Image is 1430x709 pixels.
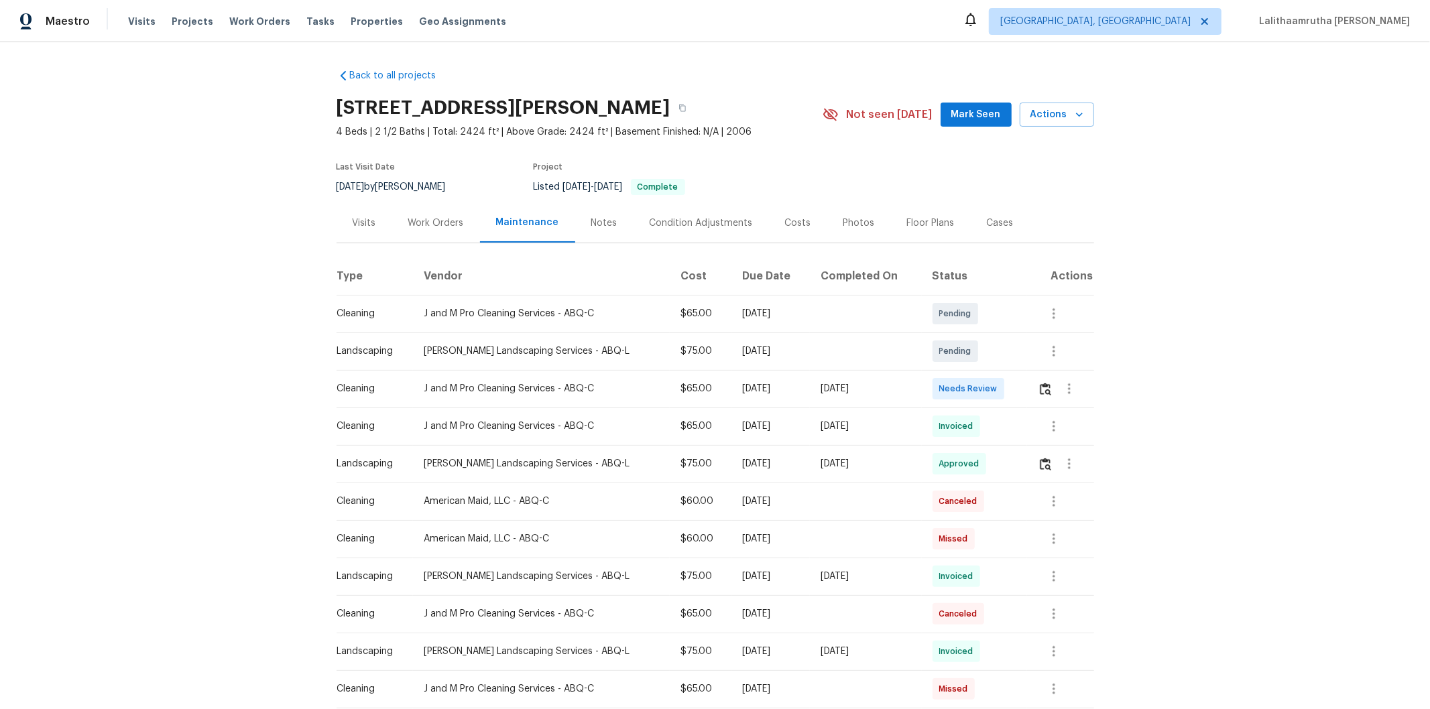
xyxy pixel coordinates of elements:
div: $65.00 [680,682,721,696]
div: [DATE] [821,645,910,658]
div: by [PERSON_NAME] [337,179,462,195]
div: $75.00 [680,457,721,470]
th: Vendor [413,257,670,295]
th: Cost [670,257,731,295]
div: Cases [987,216,1014,230]
div: Landscaping [337,344,402,358]
span: Canceled [939,495,983,508]
div: [DATE] [742,495,800,508]
span: Projects [172,15,213,28]
span: Work Orders [229,15,290,28]
div: Landscaping [337,645,402,658]
span: Visits [128,15,156,28]
div: [PERSON_NAME] Landscaping Services - ABQ-L [424,344,659,358]
span: Pending [939,307,977,320]
div: [DATE] [821,382,910,395]
span: Complete [632,183,684,191]
div: [PERSON_NAME] Landscaping Services - ABQ-L [424,570,659,583]
span: [DATE] [337,182,365,192]
button: Review Icon [1038,448,1053,480]
span: Lalithaamrutha [PERSON_NAME] [1254,15,1410,28]
span: Tasks [306,17,335,26]
div: Cleaning [337,382,402,395]
div: [DATE] [742,382,800,395]
div: Notes [591,216,617,230]
div: Cleaning [337,307,402,320]
button: Mark Seen [941,103,1012,127]
span: 4 Beds | 2 1/2 Baths | Total: 2424 ft² | Above Grade: 2424 ft² | Basement Finished: N/A | 2006 [337,125,823,139]
div: $75.00 [680,344,721,358]
span: Missed [939,682,973,696]
span: Maestro [46,15,90,28]
span: [DATE] [563,182,591,192]
th: Actions [1027,257,1094,295]
div: $65.00 [680,420,721,433]
div: Floor Plans [907,216,955,230]
div: Cleaning [337,682,402,696]
div: [DATE] [821,420,910,433]
div: $65.00 [680,607,721,621]
span: Not seen [DATE] [847,108,933,121]
th: Status [922,257,1027,295]
div: Visits [353,216,376,230]
div: Cleaning [337,420,402,433]
span: Properties [351,15,403,28]
div: $65.00 [680,382,721,395]
span: Project [534,163,563,171]
div: Photos [843,216,875,230]
div: [DATE] [742,420,800,433]
div: [DATE] [742,344,800,358]
div: Work Orders [408,216,464,230]
span: Needs Review [939,382,1003,395]
span: Missed [939,532,973,545]
span: Last Visit Date [337,163,396,171]
h2: [STREET_ADDRESS][PERSON_NAME] [337,101,670,115]
div: [PERSON_NAME] Landscaping Services - ABQ-L [424,457,659,470]
div: [DATE] [821,457,910,470]
div: $65.00 [680,307,721,320]
div: J and M Pro Cleaning Services - ABQ-C [424,607,659,621]
div: J and M Pro Cleaning Services - ABQ-C [424,682,659,696]
div: $60.00 [680,532,721,545]
div: [DATE] [742,607,800,621]
div: J and M Pro Cleaning Services - ABQ-C [424,307,659,320]
a: Back to all projects [337,69,465,82]
span: Invoiced [939,645,979,658]
div: [DATE] [742,645,800,658]
div: $75.00 [680,570,721,583]
div: [DATE] [742,570,800,583]
img: Review Icon [1040,383,1051,395]
span: Invoiced [939,420,979,433]
div: $75.00 [680,645,721,658]
div: American Maid, LLC - ABQ-C [424,532,659,545]
div: Cleaning [337,607,402,621]
div: Landscaping [337,570,402,583]
span: Listed [534,182,685,192]
div: $60.00 [680,495,721,508]
div: [DATE] [742,532,800,545]
div: Costs [785,216,811,230]
div: Maintenance [496,216,559,229]
div: Cleaning [337,495,402,508]
span: Geo Assignments [419,15,506,28]
th: Due Date [731,257,811,295]
span: - [563,182,623,192]
button: Review Icon [1038,373,1053,405]
div: American Maid, LLC - ABQ-C [424,495,659,508]
div: Cleaning [337,532,402,545]
div: [DATE] [742,682,800,696]
button: Copy Address [670,96,695,120]
span: Actions [1030,107,1083,123]
span: Canceled [939,607,983,621]
span: [GEOGRAPHIC_DATA], [GEOGRAPHIC_DATA] [1000,15,1191,28]
span: [DATE] [595,182,623,192]
button: Actions [1020,103,1094,127]
span: Mark Seen [951,107,1001,123]
div: [DATE] [821,570,910,583]
div: J and M Pro Cleaning Services - ABQ-C [424,382,659,395]
th: Completed On [810,257,921,295]
span: Pending [939,344,977,358]
div: [PERSON_NAME] Landscaping Services - ABQ-L [424,645,659,658]
div: J and M Pro Cleaning Services - ABQ-C [424,420,659,433]
div: Condition Adjustments [650,216,753,230]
